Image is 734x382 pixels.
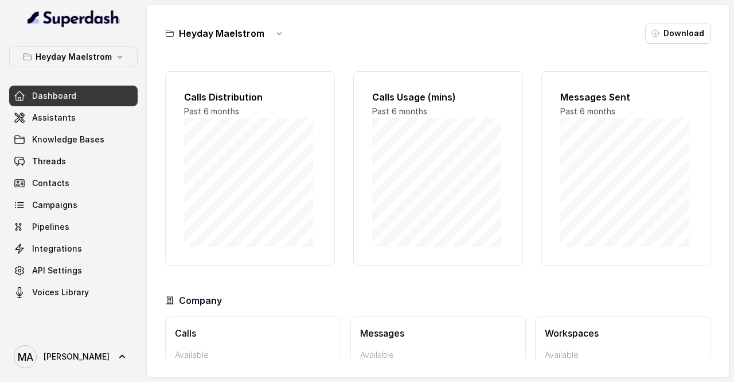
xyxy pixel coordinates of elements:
a: Campaigns [9,195,138,215]
span: Past 6 months [372,106,427,116]
span: Past 6 months [184,106,239,116]
a: Pipelines [9,217,138,237]
h3: Messages [360,326,517,340]
h2: Calls Usage (mins) [372,90,504,104]
a: Integrations [9,238,138,259]
button: Download [645,23,711,44]
a: Contacts [9,173,138,194]
span: Contacts [32,178,69,189]
h2: Messages Sent [560,90,692,104]
span: Campaigns [32,199,77,211]
img: light.svg [28,9,120,28]
span: Threads [32,156,66,167]
a: Threads [9,151,138,172]
h3: Calls [175,326,331,340]
p: Available [175,349,331,361]
h3: Company [179,294,222,307]
span: Pipelines [32,221,69,233]
span: Voices Library [32,287,89,298]
h2: Calls Distribution [184,90,316,104]
span: Knowledge Bases [32,134,104,145]
a: [PERSON_NAME] [9,341,138,373]
span: [PERSON_NAME] [44,351,110,362]
span: Past 6 months [560,106,615,116]
span: Assistants [32,112,76,124]
p: Available [360,349,517,361]
a: API Settings [9,260,138,281]
span: Integrations [32,243,82,254]
text: MA [18,351,33,363]
a: Knowledge Bases [9,129,138,150]
a: Dashboard [9,86,138,106]
button: Heyday Maelstrom [9,47,138,67]
h3: Heyday Maelstrom [179,26,264,40]
a: Assistants [9,107,138,128]
span: API Settings [32,265,82,276]
p: Available [545,349,701,361]
p: Heyday Maelstrom [36,50,112,64]
h3: Workspaces [545,326,701,340]
a: Voices Library [9,282,138,303]
span: Dashboard [32,90,76,102]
